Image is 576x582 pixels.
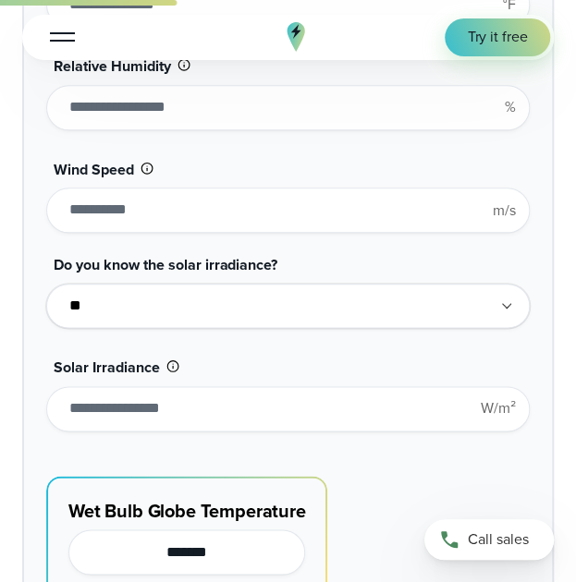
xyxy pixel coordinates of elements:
[424,519,554,560] a: Call sales
[54,55,171,77] span: Relative Humidity
[468,529,529,551] span: Call sales
[54,159,134,180] span: Wind Speed
[445,18,550,56] a: Try it free
[54,357,160,378] span: Solar Irradiance
[54,254,277,275] span: Do you know the solar irradiance?
[467,27,528,48] span: Try it free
